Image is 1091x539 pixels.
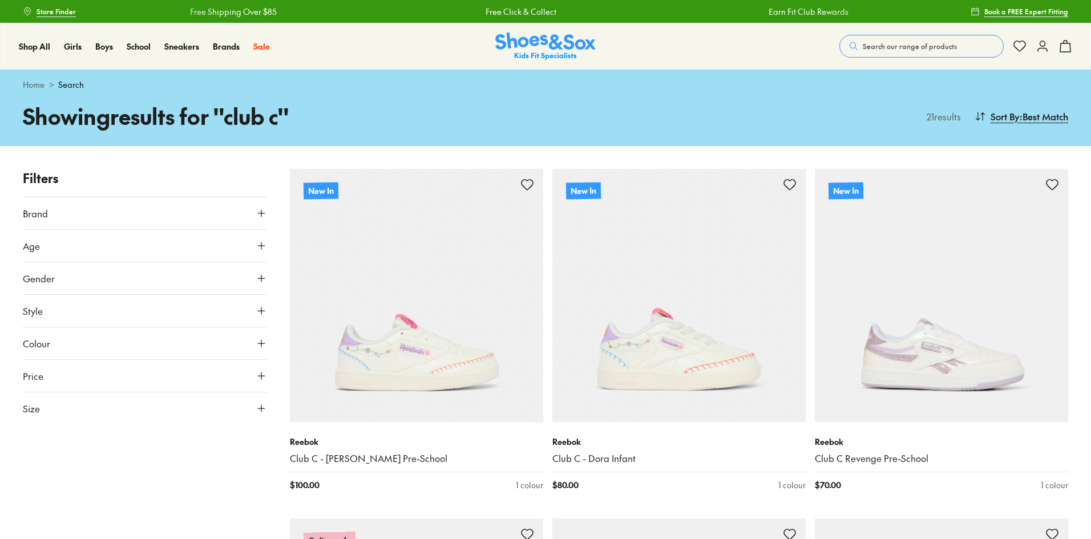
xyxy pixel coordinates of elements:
[23,327,267,359] button: Colour
[23,169,267,188] p: Filters
[23,1,76,22] a: Store Finder
[253,40,270,52] a: Sale
[190,6,277,18] a: Free Shipping Over $85
[1041,479,1068,491] div: 1 colour
[23,239,40,253] span: Age
[127,40,151,52] a: School
[815,169,1068,422] a: New In
[552,479,579,491] span: $ 80.00
[815,479,841,491] span: $ 70.00
[19,40,50,52] a: Shop All
[922,110,961,123] p: 21 results
[23,402,40,415] span: Size
[566,182,601,199] p: New In
[839,35,1004,58] button: Search our range of products
[984,6,1068,17] span: Book a FREE Expert Fitting
[64,40,82,52] a: Girls
[495,33,596,60] a: Shoes & Sox
[815,436,1068,448] p: Reebok
[213,40,240,52] a: Brands
[552,452,806,465] a: Club C - Dora Infant
[58,79,84,91] span: Search
[829,182,863,199] p: New In
[164,40,199,52] a: Sneakers
[516,479,543,491] div: 1 colour
[23,79,1068,91] div: >
[778,479,806,491] div: 1 colour
[290,169,543,422] a: New In
[552,169,806,422] a: New In
[23,271,55,285] span: Gender
[95,40,113,52] a: Boys
[23,295,267,327] button: Style
[290,479,320,491] span: $ 100.00
[863,41,957,51] span: Search our range of products
[304,182,338,199] p: New In
[991,110,1020,123] span: Sort By
[495,33,596,60] img: SNS_Logo_Responsive.svg
[23,197,267,229] button: Brand
[23,392,267,424] button: Size
[23,360,267,392] button: Price
[1020,110,1068,123] span: : Best Match
[486,6,556,18] a: Free Click & Collect
[815,452,1068,465] a: Club C Revenge Pre-School
[975,104,1068,129] button: Sort By:Best Match
[23,79,45,91] a: Home
[23,262,267,294] button: Gender
[552,436,806,448] p: Reebok
[769,6,848,18] a: Earn Fit Club Rewards
[37,6,76,17] span: Store Finder
[23,304,43,318] span: Style
[23,337,50,350] span: Colour
[23,100,545,132] h1: Showing results for " club c "
[290,452,543,465] a: Club C - [PERSON_NAME] Pre-School
[23,206,48,220] span: Brand
[23,369,43,383] span: Price
[290,436,543,448] p: Reebok
[971,1,1068,22] a: Book a FREE Expert Fitting
[23,230,267,262] button: Age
